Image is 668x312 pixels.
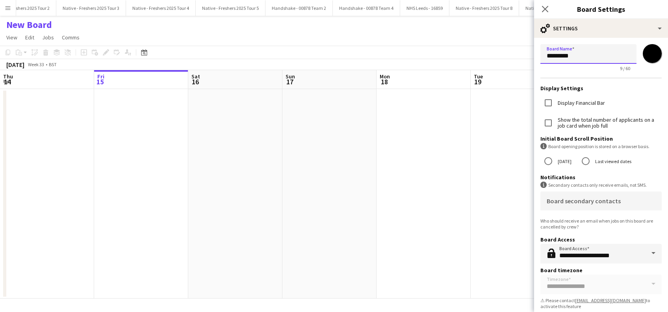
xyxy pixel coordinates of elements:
span: Mon [380,73,390,80]
button: Native - Freshers 2025 Tour 8 [449,0,519,16]
label: Show the total number of applicants on a job card when job full [556,117,662,129]
h3: Initial Board Scroll Position [540,135,662,142]
div: Who should receive an email when jobs on this board are cancelled by crew? [540,218,662,230]
a: View [3,32,20,43]
div: Settings [534,19,668,38]
span: Thu [3,73,13,80]
span: Week 33 [26,61,46,67]
h3: Board Access [540,236,662,243]
span: 18 [379,77,390,86]
a: Comms [59,32,83,43]
h3: Board timezone [540,267,662,274]
span: 17 [284,77,295,86]
span: View [6,34,17,41]
a: [EMAIL_ADDRESS][DOMAIN_NAME] [575,297,646,303]
span: Fri [97,73,104,80]
div: Board opening position is stored on a browser basis. [540,143,662,150]
div: BST [49,61,57,67]
div: [DATE] [6,61,24,69]
span: Tue [474,73,483,80]
h3: Display Settings [540,85,662,92]
button: Handshake - 00878 Team 2 [265,0,333,16]
label: [DATE] [556,155,572,167]
h1: New Board [6,19,52,31]
button: Handshake - 00878 Team 4 [333,0,400,16]
span: Jobs [42,34,54,41]
button: Native - Freshers 2025 Tour 4 [126,0,196,16]
a: Edit [22,32,37,43]
button: Native - Freshers 2025 Tour 5 [196,0,265,16]
mat-label: Board secondary contacts [547,197,621,205]
a: Jobs [39,32,57,43]
span: 9 / 60 [614,65,636,71]
label: Display Financial Bar [556,100,605,106]
span: 14 [2,77,13,86]
div: ⚠ Please contact to activate this feature [540,297,662,309]
label: Last viewed dates [594,155,631,167]
span: 15 [96,77,104,86]
span: Comms [62,34,80,41]
button: Native - Freshers 2025 Tour 3 [56,0,126,16]
span: 16 [190,77,200,86]
button: NHS Leeds - 16859 [400,0,449,16]
h3: Board Settings [534,4,668,14]
span: Edit [25,34,34,41]
button: Native - Freshers 2025 Tour 6 [519,0,589,16]
span: 19 [473,77,483,86]
div: Secondary contacts only receive emails, not SMS. [540,182,662,188]
span: Sun [286,73,295,80]
span: Sat [191,73,200,80]
h3: Notifications [540,174,662,181]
